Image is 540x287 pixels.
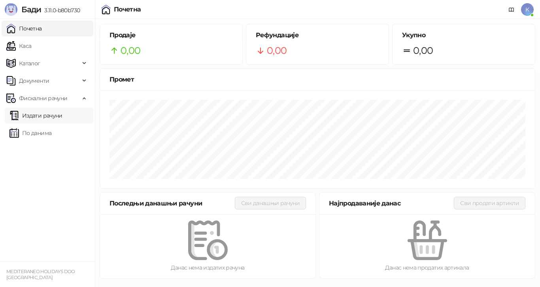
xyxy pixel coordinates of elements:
div: Данас нема продатих артикала [332,263,522,272]
span: 3.11.0-b80b730 [41,7,80,14]
a: Документација [505,3,518,16]
span: K [521,3,534,16]
button: Сви продати артикли [454,197,525,209]
a: Почетна [6,21,42,36]
a: Издати рачуни [9,108,62,124]
a: Каса [6,38,31,54]
span: Каталог [19,55,40,71]
button: Сви данашњи рачуни [235,197,306,209]
div: Најпродаваније данас [329,198,454,208]
div: Почетна [114,6,141,13]
span: 0,00 [121,43,140,58]
h5: Укупно [402,30,525,40]
h5: Рефундације [256,30,379,40]
span: Фискални рачуни [19,90,67,106]
img: Logo [5,3,17,16]
div: Промет [110,74,525,84]
span: 0,00 [267,43,287,58]
span: Документи [19,73,49,89]
h5: Продаје [110,30,233,40]
span: Бади [21,5,41,14]
a: По данима [9,125,51,141]
small: MEDITERANEO HOLIDAYS DOO [GEOGRAPHIC_DATA] [6,269,75,280]
span: 0,00 [413,43,433,58]
div: Данас нема издатих рачуна [113,263,303,272]
div: Последњи данашњи рачуни [110,198,235,208]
